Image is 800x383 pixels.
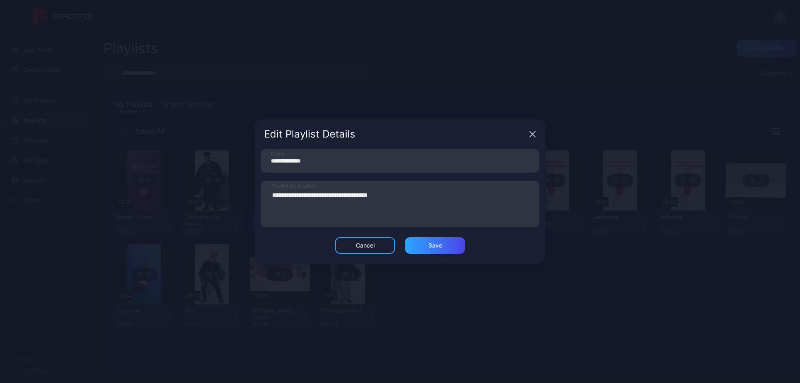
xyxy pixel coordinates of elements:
button: Cancel [335,237,395,254]
textarea: Playlist Description [271,190,519,218]
div: Cancel [356,242,375,249]
div: Edit Playlist Details [264,129,526,139]
input: Name [261,149,539,173]
div: Save [428,242,442,249]
button: Save [405,237,465,254]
